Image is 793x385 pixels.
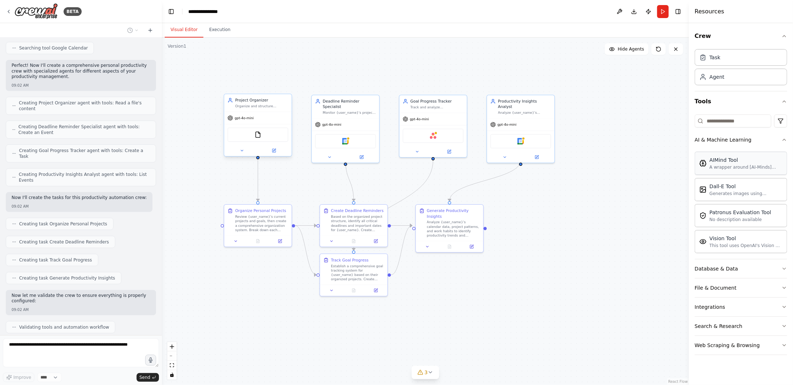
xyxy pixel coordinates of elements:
[342,138,349,144] img: Google Calendar
[497,122,517,127] span: gpt-4o-mini
[699,212,707,219] img: PatronusEvalTool
[391,223,412,278] g: Edge from 4e4ede9e-50f1-4c5a-8756-009cc3e71a6f to 2861b043-7145-4103-9e06-721f508f538e
[410,105,464,109] div: Track and analyze {user_name}'s progress toward their personal and professional goals, identifyin...
[331,264,384,282] div: Establish a comprehensive goal tracking system for {user_name} based on their organized projects....
[165,22,203,38] button: Visual Editor
[411,366,439,379] button: 3
[124,26,142,35] button: Switch to previous chat
[710,183,783,190] div: Dall-E Tool
[366,238,385,245] button: Open in side panel
[19,45,88,51] span: Searching tool Google Calendar
[137,373,159,382] button: Send
[331,208,384,213] div: Create Deadline Reminders
[19,100,150,112] span: Creating Project Organizer agent with tools: Read a file's content
[695,336,787,355] button: Web Scraping & Browsing
[605,43,648,55] button: Hide Agents
[695,46,787,91] div: Crew
[434,148,465,155] button: Open in side panel
[673,7,683,17] button: Hide right sidebar
[710,243,783,248] div: This tool uses OpenAI's Vision API to describe the contents of an image.
[699,238,707,245] img: VisionTool
[331,258,369,263] div: Track Goal Progress
[699,160,707,167] img: AIMindTool
[235,98,288,103] div: Project Organizer
[168,43,186,49] div: Version 1
[3,373,34,382] button: Improve
[12,63,150,80] p: Perfect! Now I'll create a comprehensive personal productivity crew with specialized agents for d...
[710,209,771,216] div: Patronus Evaluation Tool
[695,91,787,112] button: Tools
[695,342,760,349] div: Web Scraping & Browsing
[695,7,724,16] h4: Resources
[699,186,707,193] img: DallETool
[710,156,783,164] div: AIMind Tool
[323,99,376,109] div: Deadline Reminder Specialist
[399,95,467,157] div: Goal Progress TrackerTrack and analyze {user_name}'s progress toward their personal and professio...
[235,208,286,213] div: Organize Personal Projects
[319,254,388,297] div: Track Goal ProgressEstablish a comprehensive goal tracking system for {user_name} based on their ...
[427,220,480,238] div: Analyze {user_name}'s calendar data, project patterns, and work habits to identify productivity t...
[13,375,31,380] span: Improve
[167,370,177,380] button: toggle interactivity
[447,160,523,201] g: Edge from 7905d46c-9229-41c6-ab5a-45e7f5ef6af1 to 2861b043-7145-4103-9e06-721f508f538e
[235,215,288,232] div: Review {user_name}'s current projects and goals, then create a comprehensive organization system....
[145,26,156,35] button: Start a new chat
[342,287,365,294] button: No output available
[14,3,58,20] img: Logo
[668,380,688,384] a: React Flow attribution
[710,235,783,242] div: Vision Tool
[19,324,109,330] span: Validating tools and automation workflow
[19,221,107,227] span: Creating task Organize Personal Projects
[351,160,436,250] g: Edge from 2610de4e-9897-4fea-a8b5-5966672b31de to 4e4ede9e-50f1-4c5a-8756-009cc3e71a6f
[391,223,412,228] g: Edge from 0cbbf654-56f9-493f-b8f7-2d1800322c42 to 2861b043-7145-4103-9e06-721f508f538e
[224,204,292,247] div: Organize Personal ProjectsReview {user_name}'s current projects and goals, then create a comprehe...
[295,223,316,278] g: Edge from a9754fe4-3ffb-4b3f-a242-cbec4f5e4145 to 4e4ede9e-50f1-4c5a-8756-009cc3e71a6f
[695,298,787,316] button: Integrations
[343,160,357,201] g: Edge from 316aa625-e94a-4bd6-994d-444e2372491f to 0cbbf654-56f9-493f-b8f7-2d1800322c42
[438,243,461,250] button: No output available
[410,99,464,104] div: Goal Progress Tracker
[311,95,380,163] div: Deadline Reminder SpecialistMonitor {user_name}'s project deadlines and important dates, creating...
[346,154,377,160] button: Open in side panel
[695,284,737,291] div: File & Document
[145,355,156,365] button: Click to speak your automation idea
[12,204,147,209] div: 09:02 AM
[19,257,92,263] span: Creating task Track Goal Progress
[695,26,787,46] button: Crew
[258,147,289,154] button: Open in side panel
[487,95,555,163] div: Productivity Insights AnalystAnalyze {user_name}'s productivity patterns, work habits, and perfor...
[462,243,481,250] button: Open in side panel
[12,195,147,201] p: Now I'll create the tasks for this productivity automation crew:
[618,46,644,52] span: Hide Agents
[710,73,724,81] div: Agent
[424,369,428,376] span: 3
[235,104,288,108] div: Organize and structure {user_name}'s personal projects by breaking them down into manageable task...
[695,323,742,330] div: Search & Research
[517,138,524,144] img: Google Calendar
[710,191,783,196] div: Generates images using OpenAI's Dall-E model.
[695,317,787,336] button: Search & Research
[19,239,109,245] span: Creating task Create Deadline Reminders
[498,111,551,115] div: Analyze {user_name}'s productivity patterns, work habits, and performance data to provide actiona...
[695,136,751,143] div: AI & Machine Learning
[167,342,177,351] button: zoom in
[695,259,787,278] button: Database & Data
[695,130,787,149] button: AI & Machine Learning
[12,83,150,88] div: 09:02 AM
[139,375,150,380] span: Send
[255,160,260,201] g: Edge from b53e12d1-299e-4721-bb8f-2bc83ea2414b to a9754fe4-3ffb-4b3f-a242-cbec4f5e4145
[64,7,82,16] div: BETA
[255,131,261,138] img: FileReadTool
[521,154,552,160] button: Open in side panel
[410,117,429,121] span: gpt-4o-mini
[342,238,365,245] button: No output available
[295,223,316,228] g: Edge from a9754fe4-3ffb-4b3f-a242-cbec4f5e4145 to 0cbbf654-56f9-493f-b8f7-2d1800322c42
[18,124,150,135] span: Creating Deadline Reminder Specialist agent with tools: Create an Event
[166,7,176,17] button: Hide left sidebar
[331,215,384,232] div: Based on the organized project structure, identify all critical deadlines and important dates for...
[167,351,177,361] button: zoom out
[695,149,787,259] div: AI & Machine Learning
[167,342,177,380] div: React Flow controls
[695,112,787,361] div: Tools
[224,95,292,157] div: Project OrganizerOrganize and structure {user_name}'s personal projects by breaking them down int...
